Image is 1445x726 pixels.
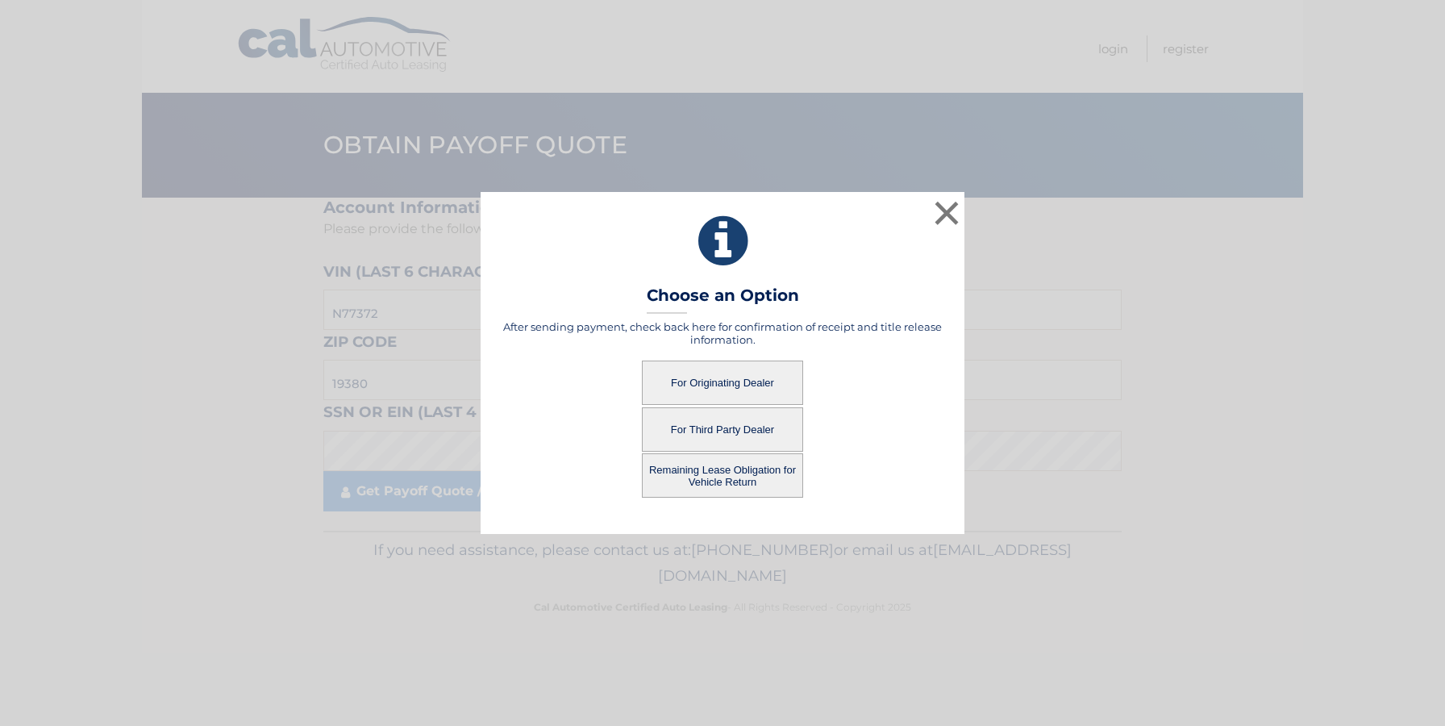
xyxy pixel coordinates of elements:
[931,197,963,229] button: ×
[501,320,944,346] h5: After sending payment, check back here for confirmation of receipt and title release information.
[647,286,799,314] h3: Choose an Option
[642,361,803,405] button: For Originating Dealer
[642,453,803,498] button: Remaining Lease Obligation for Vehicle Return
[642,407,803,452] button: For Third Party Dealer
